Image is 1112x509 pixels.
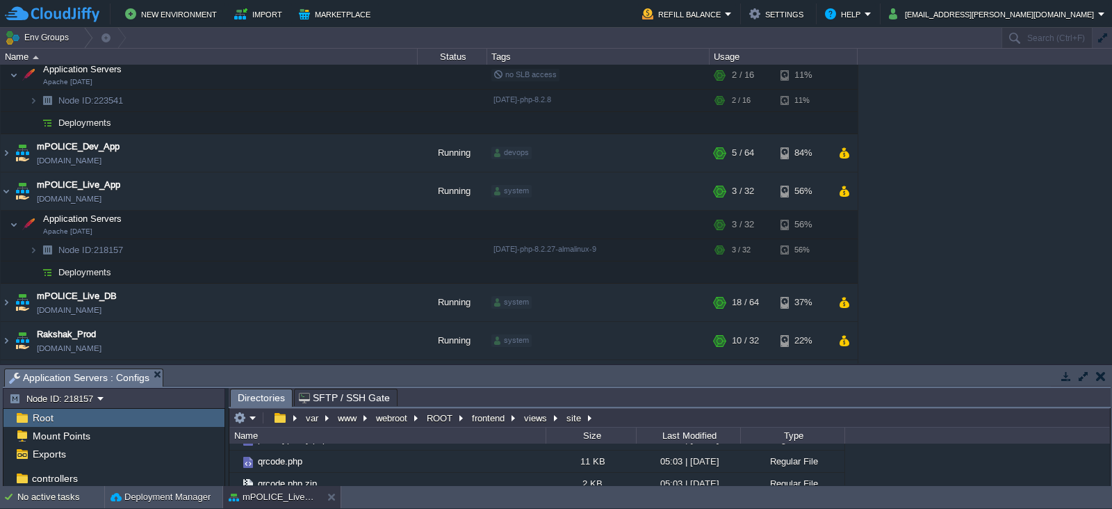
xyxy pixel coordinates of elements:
span: Directories [238,389,285,407]
span: SFTP / SSH Gate [299,389,390,406]
div: Status [418,49,486,65]
img: AMDAwAAAACH5BAEAAAAALAAAAAABAAEAAAICRAEAOw== [29,263,38,284]
div: 2 / 16 [732,91,751,113]
div: Name [1,49,417,65]
button: ROOT [425,412,456,424]
img: AMDAwAAAACH5BAEAAAAALAAAAAABAAEAAAICRAEAOw== [29,91,38,113]
button: views [522,412,550,424]
div: 3 / 32 [732,241,751,262]
div: Last Modified [637,428,740,444]
span: Application Servers : Configs [9,369,149,387]
div: 3 / 32 [732,174,754,211]
a: Application ServersApache [DATE] [42,65,124,76]
a: Deployments [57,268,113,280]
div: Tags [488,49,709,65]
div: No active tasks [17,486,104,508]
span: [DATE]-php-8.2.27-almalinux-9 [493,246,596,255]
img: AMDAwAAAACH5BAEAAAAALAAAAAABAAEAAAICRAEAOw== [1,362,12,399]
img: AMDAwAAAACH5BAEAAAAALAAAAAABAAEAAAICRAEAOw== [13,323,32,361]
img: AMDAwAAAACH5BAEAAAAALAAAAAABAAEAAAICRAEAOw== [29,241,38,262]
a: [DOMAIN_NAME] [37,193,101,207]
img: AMDAwAAAACH5BAEAAAAALAAAAAABAAEAAAICRAEAOw== [229,451,240,472]
button: New Environment [125,6,221,22]
span: no SLB access [493,72,557,80]
div: 56% [780,212,826,240]
a: mPOLICE_Live_DB [37,291,117,305]
div: 3 / 32 [732,212,754,240]
a: Rakshak_Prod [37,329,96,343]
span: qrcode.php [256,455,304,467]
div: 11 KB [546,451,636,472]
div: 11 / 32 [732,362,759,399]
img: AMDAwAAAACH5BAEAAAAALAAAAAABAAEAAAICRAEAOw== [229,473,240,494]
img: AMDAwAAAACH5BAEAAAAALAAAAAABAAEAAAICRAEAOw== [29,113,38,135]
button: Help [825,6,865,22]
button: Deployment Manager [111,490,211,504]
div: 2 KB [546,473,636,494]
div: Running [418,323,487,361]
div: Running [418,362,487,399]
div: system [491,336,532,348]
img: AMDAwAAAACH5BAEAAAAALAAAAAABAAEAAAICRAEAOw== [13,174,32,211]
div: Regular File [740,473,844,494]
button: Refill Balance [642,6,725,22]
span: Application Servers [42,65,124,76]
div: 11% [780,91,826,113]
img: AMDAwAAAACH5BAEAAAAALAAAAAABAAEAAAICRAEAOw== [19,63,38,90]
button: Settings [749,6,808,22]
button: Env Groups [5,28,74,47]
div: 11% [780,63,826,90]
a: controllers [29,472,80,485]
div: 10 / 32 [732,323,759,361]
div: system [491,186,532,199]
a: mPOLICE_Dev_App [37,141,120,155]
span: Node ID: [58,246,94,257]
img: AMDAwAAAACH5BAEAAAAALAAAAAABAAEAAAICRAEAOw== [13,362,32,399]
img: AMDAwAAAACH5BAEAAAAALAAAAAABAAEAAAICRAEAOw== [1,136,12,173]
button: var [304,412,322,424]
img: AMDAwAAAACH5BAEAAAAALAAAAAABAAEAAAICRAEAOw== [240,455,256,470]
div: Running [418,285,487,323]
img: AMDAwAAAACH5BAEAAAAALAAAAAABAAEAAAICRAEAOw== [33,56,39,59]
a: Node ID:218157 [57,245,125,257]
span: Apache [DATE] [43,79,92,88]
img: AMDAwAAAACH5BAEAAAAALAAAAAABAAEAAAICRAEAOw== [1,323,12,361]
div: Size [547,428,636,444]
img: AMDAwAAAACH5BAEAAAAALAAAAAABAAEAAAICRAEAOw== [1,285,12,323]
button: site [564,412,584,424]
a: qrcode.php.zip [256,478,319,490]
button: Node ID: 218157 [9,392,97,405]
div: system [491,298,532,310]
div: 22% [780,323,826,361]
div: Running [418,174,487,211]
div: Name [231,428,546,444]
div: Regular File [740,451,844,472]
button: mPOLICE_Live_App [229,490,316,504]
button: frontend [470,412,508,424]
a: mPOLICE_Live_App [37,179,120,193]
a: Mount Points [30,430,92,442]
img: AMDAwAAAACH5BAEAAAAALAAAAAABAAEAAAICRAEAOw== [13,285,32,323]
span: [DOMAIN_NAME] [37,305,101,318]
div: 5 / 64 [732,136,754,173]
input: Click to enter the path [229,408,1110,428]
div: Usage [710,49,857,65]
span: Deployments [57,118,113,130]
span: [DATE]-php-8.2.8 [493,97,551,105]
div: Running [418,136,487,173]
img: AMDAwAAAACH5BAEAAAAALAAAAAABAAEAAAICRAEAOw== [1,174,12,211]
button: [EMAIL_ADDRESS][PERSON_NAME][DOMAIN_NAME] [889,6,1098,22]
a: Node ID:223541 [57,96,125,108]
button: Marketplace [299,6,375,22]
span: Node ID: [58,97,94,107]
span: Exports [30,448,68,460]
a: Root [30,412,56,424]
div: 18 / 64 [732,285,759,323]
